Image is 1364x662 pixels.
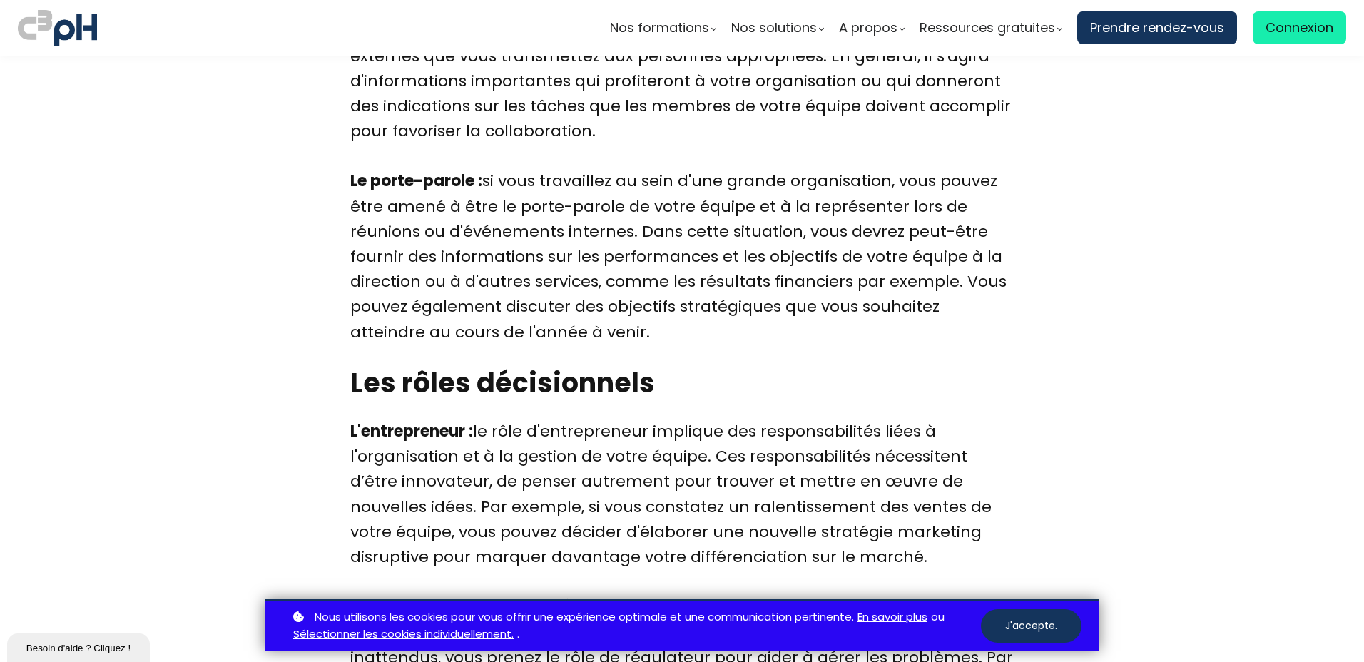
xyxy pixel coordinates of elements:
[350,596,587,618] b: Le gestionnaire de difficultés :
[610,17,709,39] span: Nos formations
[981,609,1081,643] button: J'accepte.
[315,608,854,626] span: Nous utilisons les cookies pour vous offrir une expérience optimale et une communication pertinente.
[920,17,1055,39] span: Ressources gratuites
[839,17,897,39] span: A propos
[731,17,817,39] span: Nos solutions
[350,170,482,192] b: Le porte-parole :
[350,168,1014,344] div: si vous travaillez au sein d'une grande organisation, vous pouvez être amené à être le porte-paro...
[293,626,514,643] a: Sélectionner les cookies individuellement.
[290,608,981,644] p: ou .
[1253,11,1346,44] a: Connexion
[1090,17,1224,39] span: Prendre rendez-vous
[1266,17,1333,39] span: Connexion
[1077,11,1237,44] a: Prendre rendez-vous
[18,7,97,49] img: logo C3PH
[350,365,1014,401] h2: Les rôles décisionnels
[7,631,153,662] iframe: chat widget
[350,419,1014,594] div: le rôle d'entrepreneur implique des responsabilités liées à l'organisation et à la gestion de vot...
[350,18,1014,168] div: vous recevez des messages de sources internes et externes que vous transmettez aux personnes appr...
[857,608,927,626] a: En savoir plus
[350,420,473,442] b: L'entrepreneur :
